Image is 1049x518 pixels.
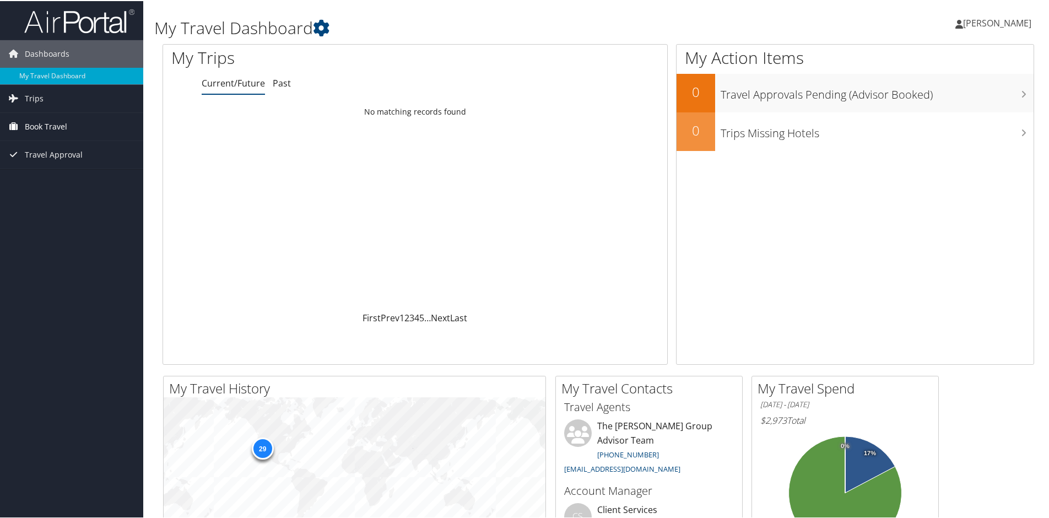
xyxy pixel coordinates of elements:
[677,120,715,139] h2: 0
[564,482,734,498] h3: Account Manager
[409,311,414,323] a: 3
[677,82,715,100] h2: 0
[758,378,938,397] h2: My Travel Spend
[25,112,67,139] span: Book Travel
[841,442,850,449] tspan: 0%
[424,311,431,323] span: …
[273,76,291,88] a: Past
[721,80,1034,101] h3: Travel Approvals Pending (Advisor Booked)
[414,311,419,323] a: 4
[677,111,1034,150] a: 0Trips Missing Hotels
[760,413,930,425] h6: Total
[381,311,399,323] a: Prev
[171,45,449,68] h1: My Trips
[564,398,734,414] h3: Travel Agents
[431,311,450,323] a: Next
[721,119,1034,140] h3: Trips Missing Hotels
[163,101,667,121] td: No matching records found
[450,311,467,323] a: Last
[363,311,381,323] a: First
[760,398,930,409] h6: [DATE] - [DATE]
[169,378,545,397] h2: My Travel History
[561,378,742,397] h2: My Travel Contacts
[154,15,747,39] h1: My Travel Dashboard
[677,73,1034,111] a: 0Travel Approvals Pending (Advisor Booked)
[25,140,83,168] span: Travel Approval
[559,418,739,477] li: The [PERSON_NAME] Group Advisor Team
[25,84,44,111] span: Trips
[404,311,409,323] a: 2
[399,311,404,323] a: 1
[677,45,1034,68] h1: My Action Items
[251,436,273,458] div: 29
[419,311,424,323] a: 5
[25,39,69,67] span: Dashboards
[597,449,659,458] a: [PHONE_NUMBER]
[864,449,876,456] tspan: 17%
[955,6,1042,39] a: [PERSON_NAME]
[564,463,680,473] a: [EMAIL_ADDRESS][DOMAIN_NAME]
[760,413,787,425] span: $2,973
[963,16,1031,28] span: [PERSON_NAME]
[24,7,134,33] img: airportal-logo.png
[202,76,265,88] a: Current/Future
